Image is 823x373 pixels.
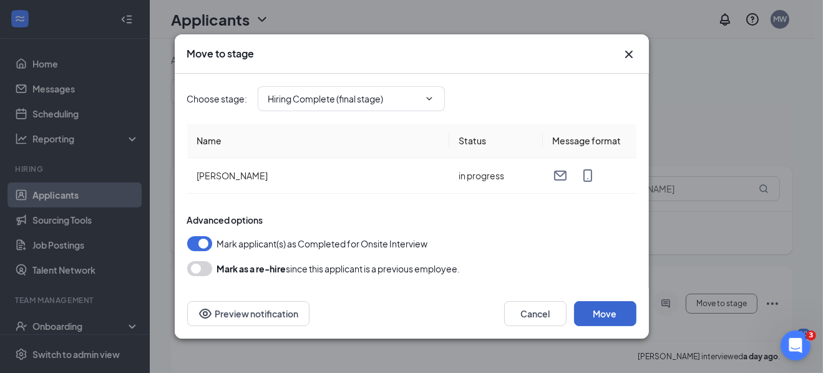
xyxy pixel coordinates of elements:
[187,214,636,226] div: Advanced options
[449,124,543,158] th: Status
[449,158,543,194] td: in progress
[504,301,567,326] button: Cancel
[187,124,449,158] th: Name
[217,236,428,251] span: Mark applicant(s) as Completed for Onsite Interview
[621,47,636,62] button: Close
[217,263,286,274] b: Mark as a re-hire
[187,92,248,106] span: Choose stage :
[621,47,636,62] svg: Cross
[424,94,434,104] svg: ChevronDown
[187,47,255,61] h3: Move to stage
[198,306,213,321] svg: Eye
[553,168,568,183] svg: Email
[580,168,595,183] svg: MobileSms
[217,261,460,276] div: since this applicant is a previous employee.
[806,331,816,341] span: 3
[574,301,636,326] button: Move
[543,124,636,158] th: Message format
[197,170,268,181] span: [PERSON_NAME]
[781,331,811,361] iframe: Intercom live chat
[187,301,309,326] button: Preview notificationEye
